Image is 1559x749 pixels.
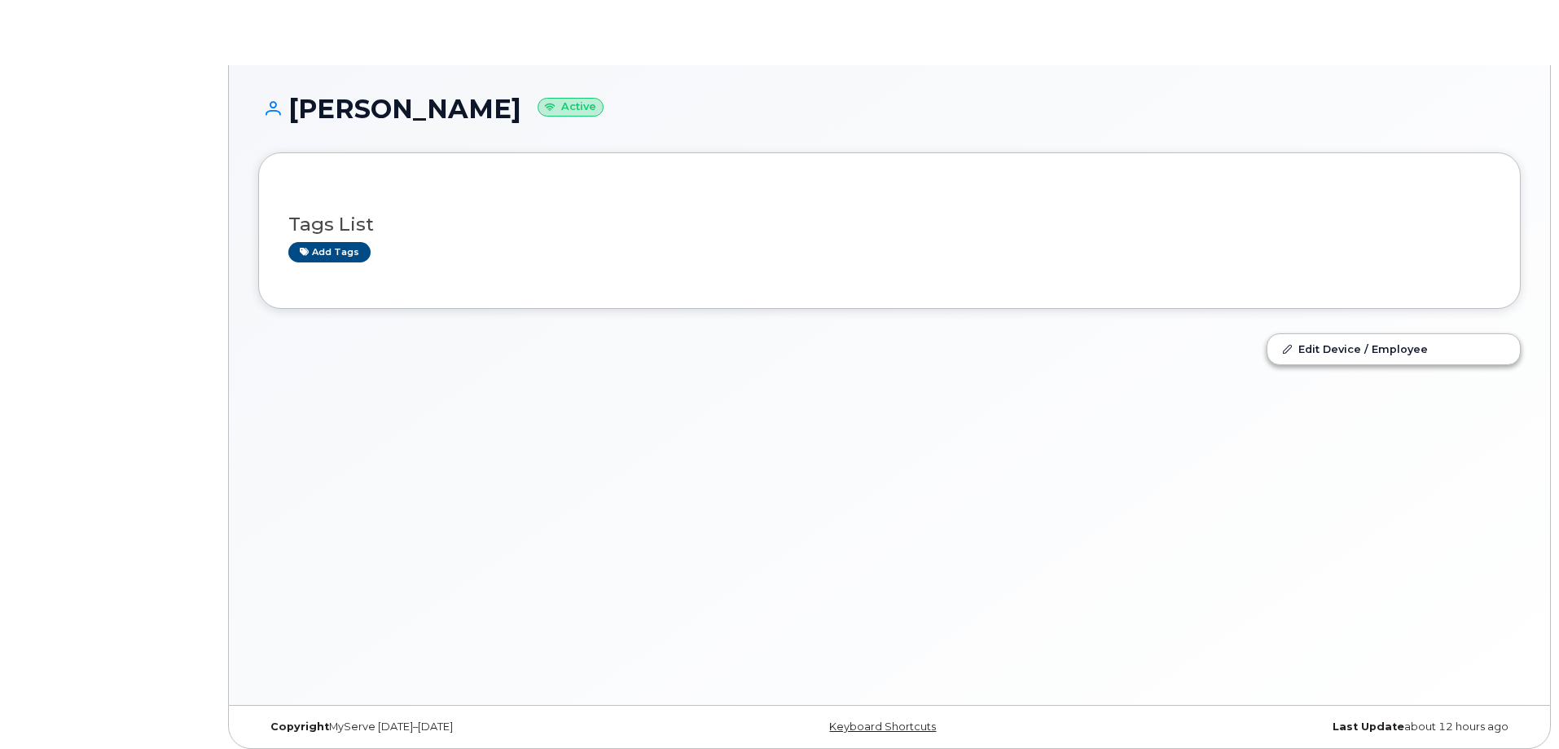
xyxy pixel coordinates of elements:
div: MyServe [DATE]–[DATE] [258,720,679,734]
h1: [PERSON_NAME] [258,95,1521,123]
small: Active [538,98,604,117]
strong: Last Update [1333,720,1404,733]
a: Keyboard Shortcuts [829,720,936,733]
strong: Copyright [270,720,329,733]
h3: Tags List [288,214,1491,235]
a: Edit Device / Employee [1267,334,1520,363]
a: Add tags [288,242,371,262]
div: about 12 hours ago [1100,720,1521,734]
